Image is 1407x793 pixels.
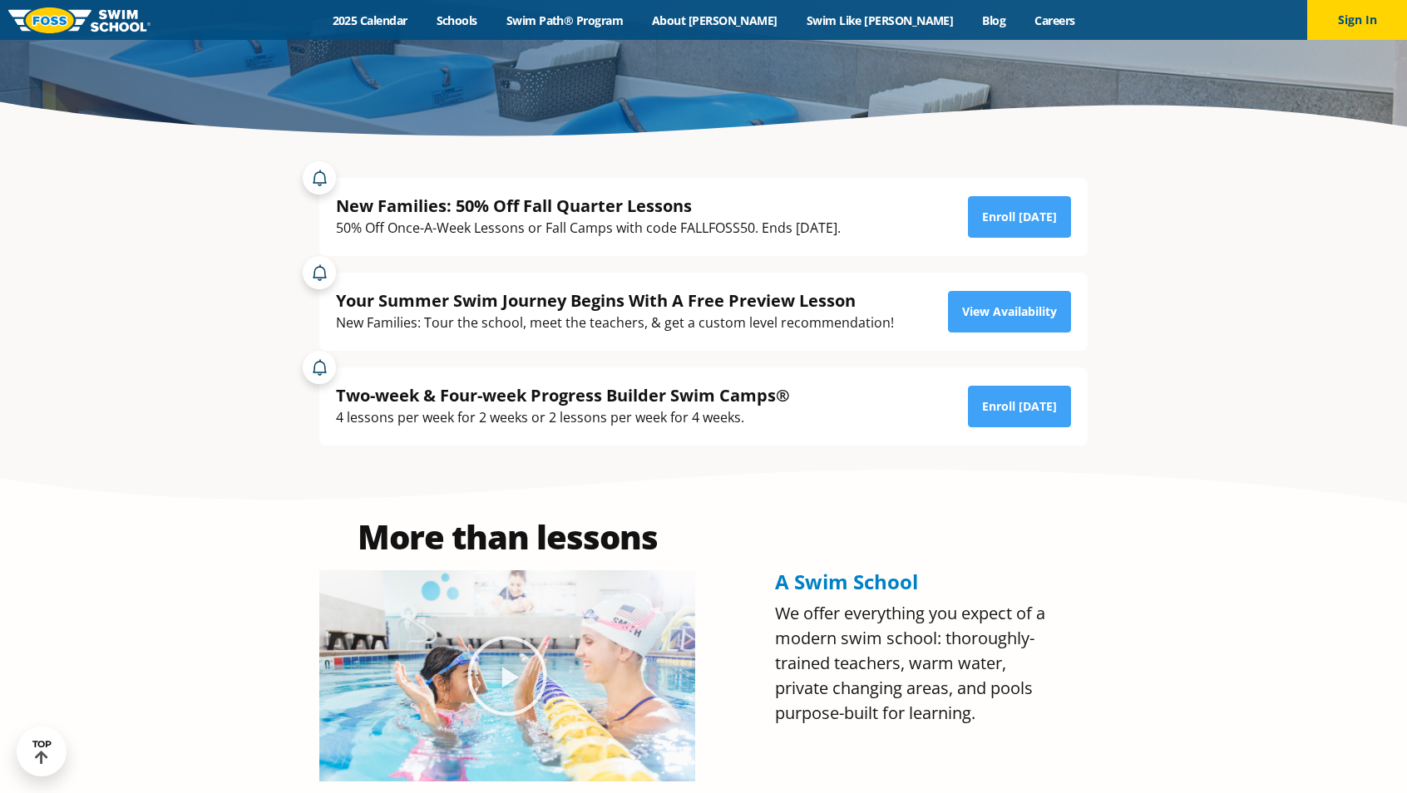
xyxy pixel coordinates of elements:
[319,570,695,781] img: Olympian Regan Smith, FOSS
[336,312,894,334] div: New Families: Tour the school, meet the teachers, & get a custom level recommendation!
[775,568,918,595] span: A Swim School
[8,7,151,33] img: FOSS Swim School Logo
[1020,12,1089,28] a: Careers
[948,291,1071,332] a: View Availability
[968,386,1071,427] a: Enroll [DATE]
[775,602,1045,724] span: We offer everything you expect of a modern swim school: thoroughly-trained teachers, warm water, ...
[638,12,792,28] a: About [PERSON_NAME]
[319,520,695,554] h2: More than lessons
[336,406,790,429] div: 4 lessons per week for 2 weeks or 2 lessons per week for 4 weeks.
[968,12,1020,28] a: Blog
[422,12,491,28] a: Schools
[491,12,637,28] a: Swim Path® Program
[968,196,1071,238] a: Enroll [DATE]
[318,12,422,28] a: 2025 Calendar
[336,384,790,406] div: Two-week & Four-week Progress Builder Swim Camps®
[336,217,841,239] div: 50% Off Once-A-Week Lessons or Fall Camps with code FALLFOSS50. Ends [DATE].
[336,195,841,217] div: New Families: 50% Off Fall Quarter Lessons
[466,634,549,717] div: Play Video about Olympian Regan Smith, FOSS
[32,739,52,765] div: TOP
[336,289,894,312] div: Your Summer Swim Journey Begins With A Free Preview Lesson
[792,12,968,28] a: Swim Like [PERSON_NAME]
